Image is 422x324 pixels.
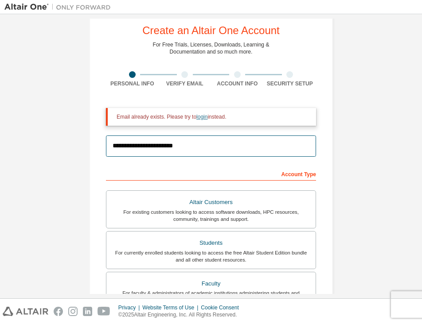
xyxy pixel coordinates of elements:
[112,278,310,290] div: Faculty
[211,80,264,87] div: Account Info
[264,80,316,87] div: Security Setup
[201,304,244,311] div: Cookie Consent
[196,114,207,120] a: login
[112,289,310,304] div: For faculty & administrators of academic institutions administering students and accessing softwa...
[54,307,63,316] img: facebook.svg
[142,25,280,36] div: Create an Altair One Account
[153,41,270,55] div: For Free Trials, Licenses, Downloads, Learning & Documentation and so much more.
[118,304,142,311] div: Privacy
[117,113,309,120] div: Email already exists. Please try to instead.
[159,80,211,87] div: Verify Email
[118,311,244,319] p: © 2025 Altair Engineering, Inc. All Rights Reserved.
[112,249,310,263] div: For currently enrolled students looking to access the free Altair Student Edition bundle and all ...
[112,208,310,223] div: For existing customers looking to access software downloads, HPC resources, community, trainings ...
[112,237,310,249] div: Students
[112,196,310,208] div: Altair Customers
[83,307,92,316] img: linkedin.svg
[4,3,115,12] img: Altair One
[106,166,316,181] div: Account Type
[68,307,78,316] img: instagram.svg
[142,304,201,311] div: Website Terms of Use
[3,307,48,316] img: altair_logo.svg
[106,80,159,87] div: Personal Info
[98,307,110,316] img: youtube.svg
